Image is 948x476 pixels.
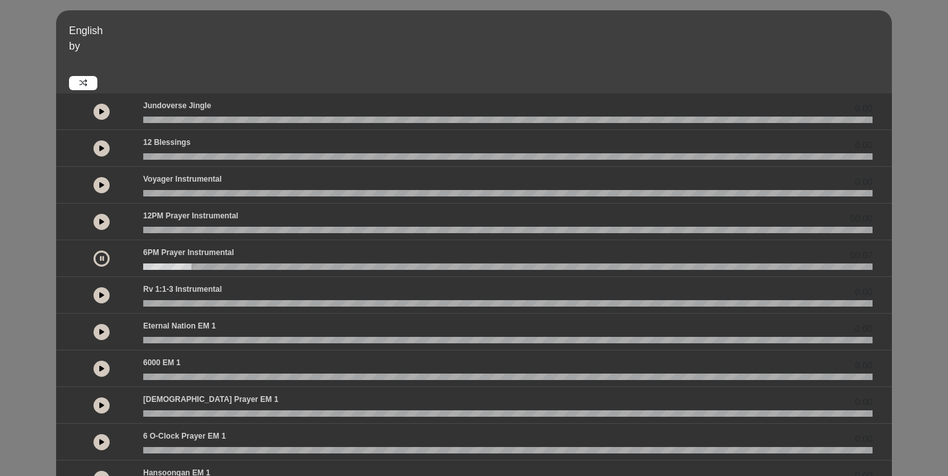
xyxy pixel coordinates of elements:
p: Rv 1:1-3 Instrumental [143,283,222,295]
p: 12PM Prayer Instrumental [143,210,238,222]
span: 0.00 [855,285,873,299]
p: 6PM Prayer Instrumental [143,247,234,258]
p: Eternal Nation EM 1 [143,320,216,332]
p: 6 o-clock prayer EM 1 [143,430,226,442]
span: 0.00 [855,432,873,446]
span: 0.00 [855,359,873,372]
p: Voyager Instrumental [143,173,222,185]
p: [DEMOGRAPHIC_DATA] prayer EM 1 [143,394,279,405]
span: 0.00 [855,322,873,336]
span: 0.00 [855,138,873,152]
span: 0.00 [855,175,873,189]
span: 0.00 [855,102,873,115]
p: Jundoverse Jingle [143,100,211,111]
span: 00:00 [850,212,873,225]
p: 12 Blessings [143,137,190,148]
span: 0.00 [855,395,873,409]
span: by [69,41,80,52]
p: 6000 EM 1 [143,357,181,368]
p: English [69,23,889,39]
span: 00:07 [850,249,873,262]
